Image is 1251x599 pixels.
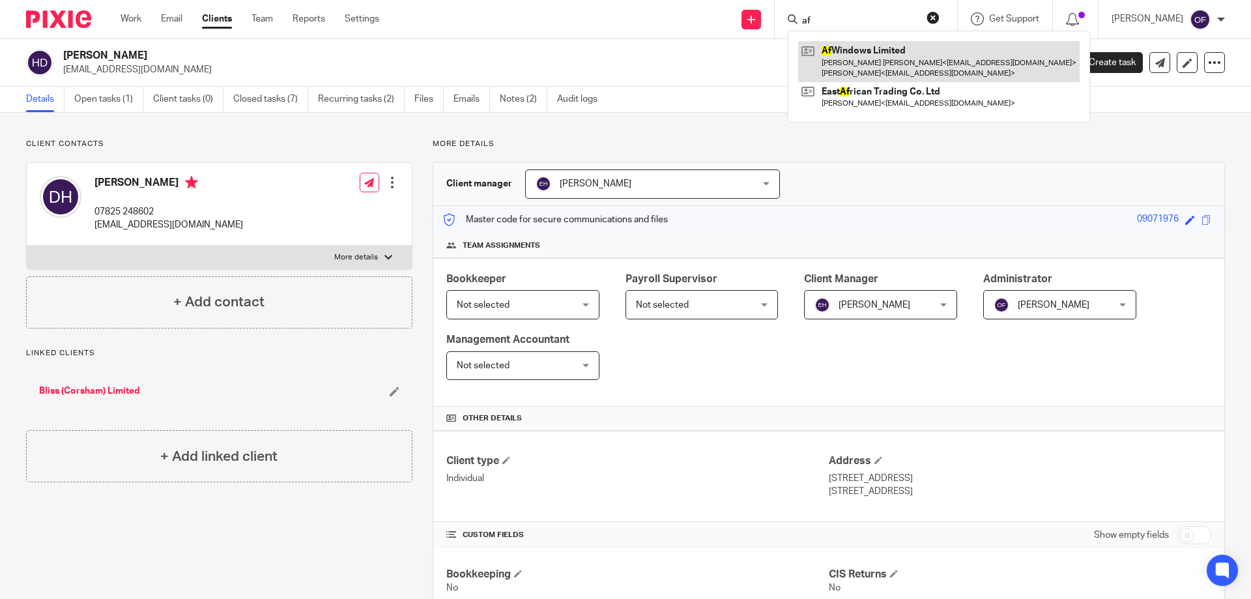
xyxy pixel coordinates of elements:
span: [PERSON_NAME] [560,179,631,188]
h2: [PERSON_NAME] [63,49,851,63]
a: Files [414,87,444,112]
span: Management Accountant [446,334,569,345]
a: Open tasks (1) [74,87,143,112]
img: svg%3E [40,176,81,218]
img: svg%3E [814,297,830,313]
a: Emails [453,87,490,112]
i: Primary [185,176,198,189]
h4: Address [829,454,1211,468]
a: Settings [345,12,379,25]
a: Team [252,12,273,25]
button: Clear [927,11,940,24]
span: Team assignments [463,241,540,251]
a: Audit logs [557,87,607,112]
h4: Bookkeeping [446,568,829,581]
h4: CIS Returns [829,568,1211,581]
a: Email [161,12,182,25]
p: Linked clients [26,348,412,358]
span: Administrator [983,274,1052,284]
span: Other details [463,413,522,424]
span: [PERSON_NAME] [839,300,910,310]
h4: + Add contact [173,292,265,312]
a: Notes (2) [500,87,547,112]
span: Bookkeeper [446,274,506,284]
a: Recurring tasks (2) [318,87,405,112]
label: Show empty fields [1094,529,1169,542]
a: Reports [293,12,325,25]
p: [STREET_ADDRESS] [829,485,1211,498]
h3: Client manager [446,177,512,190]
div: 09071976 [1137,212,1179,227]
h4: [PERSON_NAME] [94,176,243,192]
img: svg%3E [536,176,551,192]
a: Bliss (Corsham) Limited [39,385,140,398]
a: Client tasks (0) [153,87,223,112]
a: Work [121,12,141,25]
span: Not selected [457,361,510,370]
img: svg%3E [994,297,1009,313]
p: [EMAIL_ADDRESS][DOMAIN_NAME] [63,63,1048,76]
a: Details [26,87,65,112]
p: Individual [446,472,829,485]
span: No [829,583,841,592]
p: More details [433,139,1225,149]
a: Clients [202,12,232,25]
a: Create task [1067,52,1143,73]
span: Not selected [636,300,689,310]
a: Closed tasks (7) [233,87,308,112]
img: svg%3E [26,49,53,76]
span: No [446,583,458,592]
input: Search [801,16,918,27]
p: [EMAIL_ADDRESS][DOMAIN_NAME] [94,218,243,231]
p: 07825 248602 [94,205,243,218]
h4: Client type [446,454,829,468]
p: More details [334,252,378,263]
span: Client Manager [804,274,878,284]
p: [PERSON_NAME] [1112,12,1183,25]
p: Client contacts [26,139,412,149]
p: Master code for secure communications and files [443,213,668,226]
img: Pixie [26,10,91,28]
img: svg%3E [1190,9,1211,30]
span: [PERSON_NAME] [1018,300,1089,310]
h4: + Add linked client [160,446,278,467]
span: Payroll Supervisor [625,274,717,284]
span: Not selected [457,300,510,310]
p: [STREET_ADDRESS] [829,472,1211,485]
span: Get Support [989,14,1039,23]
h4: CUSTOM FIELDS [446,530,829,540]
